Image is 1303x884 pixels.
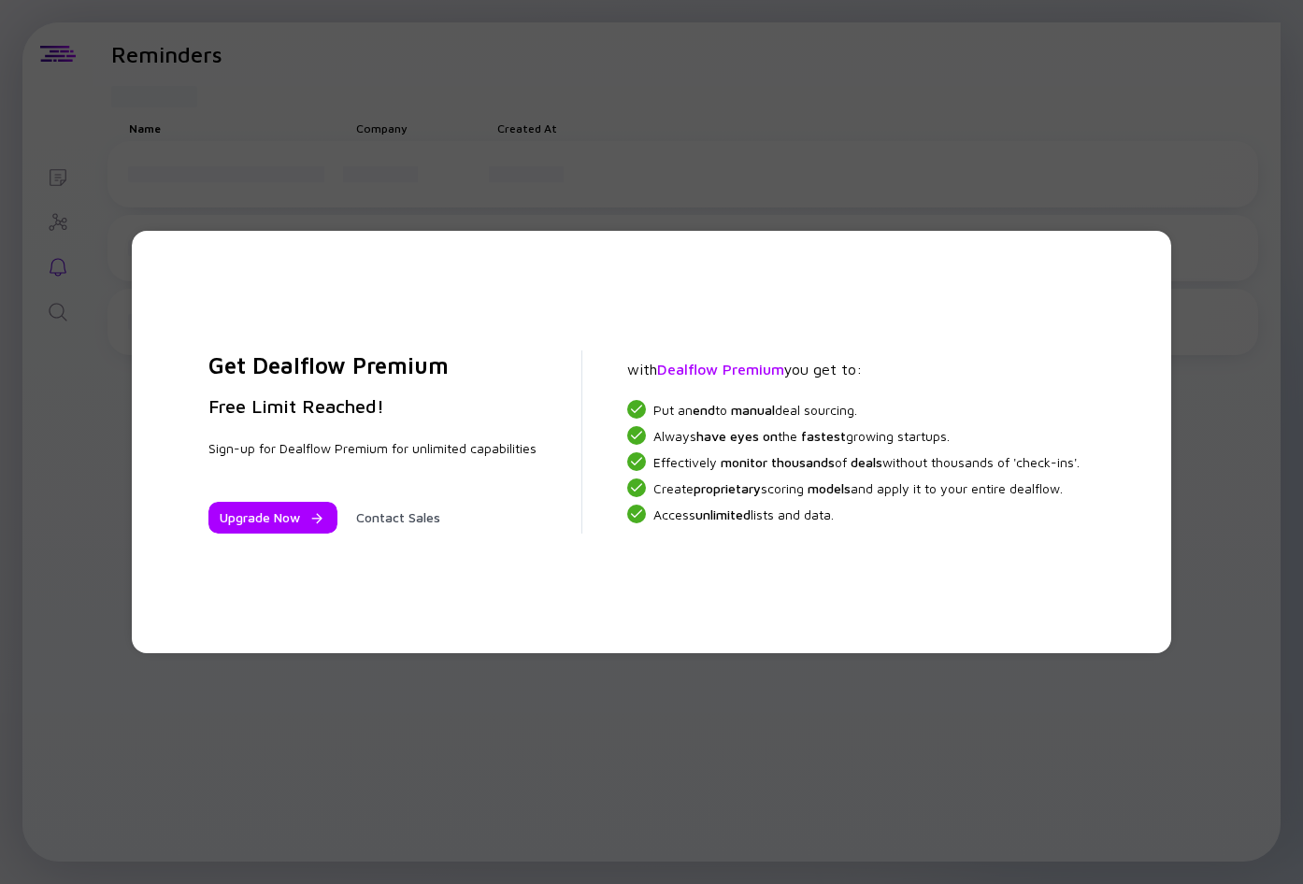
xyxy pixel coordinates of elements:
[208,395,537,418] h3: Free Limit Reached!
[801,428,846,444] span: fastest
[653,402,857,418] span: Put an to deal sourcing.
[694,480,761,496] span: proprietary
[693,402,715,418] span: end
[208,350,537,380] h2: Get Dealflow Premium
[721,454,835,470] span: monitor thousands
[808,480,851,496] span: models
[627,361,862,378] span: with you get to:
[851,454,882,470] span: deals
[695,506,751,522] span: unlimited
[657,361,784,378] span: Dealflow Premium
[731,402,775,418] span: manual
[653,454,1080,470] span: Effectively of without thousands of 'check-ins'.
[345,502,451,534] button: Contact Sales
[208,440,537,457] div: Sign-up for Dealflow Premium for unlimited capabilities
[653,428,950,444] span: Always the growing startups.
[696,428,778,444] span: have eyes on
[653,506,834,522] span: Access lists and data.
[653,480,1063,496] span: Create scoring and apply it to your entire dealflow.
[208,502,337,534] button: Upgrade Now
